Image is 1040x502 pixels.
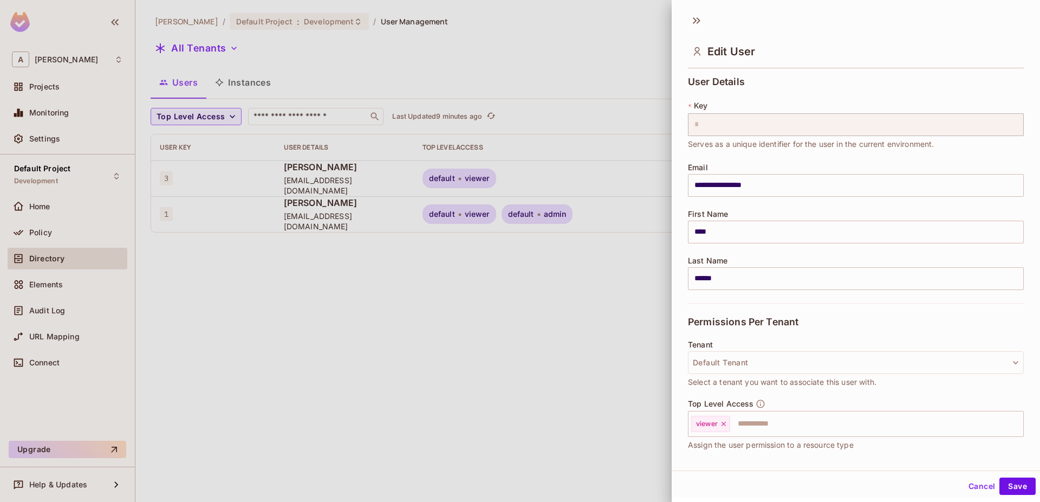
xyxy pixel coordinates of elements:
span: Tenant [688,340,713,349]
span: viewer [696,420,718,428]
button: Open [1018,422,1020,424]
span: Select a tenant you want to associate this user with. [688,376,876,388]
span: Permissions Per Tenant [688,317,798,327]
span: Email [688,163,708,172]
span: First Name [688,210,729,218]
span: Last Name [688,256,727,265]
button: Default Tenant [688,351,1024,374]
button: Cancel [964,478,999,495]
span: Top Level Access [688,400,753,408]
span: Key [694,101,707,110]
span: Serves as a unique identifier for the user in the current environment. [688,138,934,150]
span: Edit User [707,45,755,58]
span: User Details [688,76,745,87]
span: Assign the user permission to a resource type [688,439,854,451]
div: viewer [691,416,730,432]
button: Save [999,478,1036,495]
